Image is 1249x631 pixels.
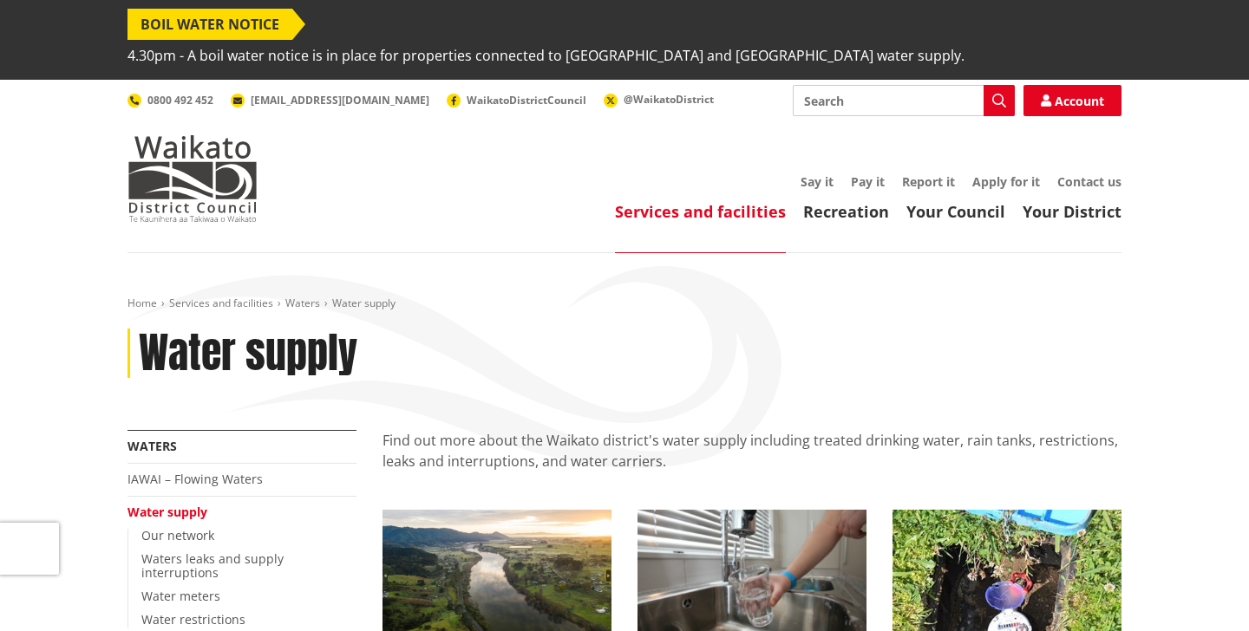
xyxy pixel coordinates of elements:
a: IAWAI – Flowing Waters [128,471,263,487]
a: Contact us [1057,173,1121,190]
a: Waters leaks and supply interruptions [141,550,284,582]
a: [EMAIL_ADDRESS][DOMAIN_NAME] [231,93,429,107]
a: Recreation [803,201,889,222]
span: WaikatoDistrictCouncil [467,93,586,107]
h1: Water supply [139,329,357,379]
a: @WaikatoDistrict [604,92,714,107]
a: Your District [1023,201,1121,222]
a: Water restrictions [141,611,245,628]
a: 0800 492 452 [128,93,213,107]
a: Apply for it [972,173,1040,190]
a: Waters [285,296,320,310]
nav: breadcrumb [128,296,1121,311]
a: Services and facilities [169,296,273,310]
a: Our network [141,527,214,543]
span: 0800 492 452 [147,93,213,107]
a: Say it [801,173,834,190]
p: Find out more about the Waikato district's water supply including treated drinking water, rain ta... [383,430,1121,492]
img: Waikato District Council - Te Kaunihera aa Takiwaa o Waikato [128,135,258,222]
a: Account [1023,85,1121,116]
a: Water supply [128,504,207,520]
span: BOIL WATER NOTICE [128,9,292,40]
span: @WaikatoDistrict [624,92,714,107]
span: Water supply [332,296,396,310]
input: Search input [793,85,1015,116]
span: 4.30pm - A boil water notice is in place for properties connected to [GEOGRAPHIC_DATA] and [GEOGR... [128,40,965,71]
a: Water meters [141,588,220,604]
a: Pay it [851,173,885,190]
a: Report it [902,173,955,190]
a: Home [128,296,157,310]
a: Waters [128,438,177,454]
a: Your Council [906,201,1005,222]
span: [EMAIL_ADDRESS][DOMAIN_NAME] [251,93,429,107]
a: WaikatoDistrictCouncil [447,93,586,107]
a: Services and facilities [615,201,786,222]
